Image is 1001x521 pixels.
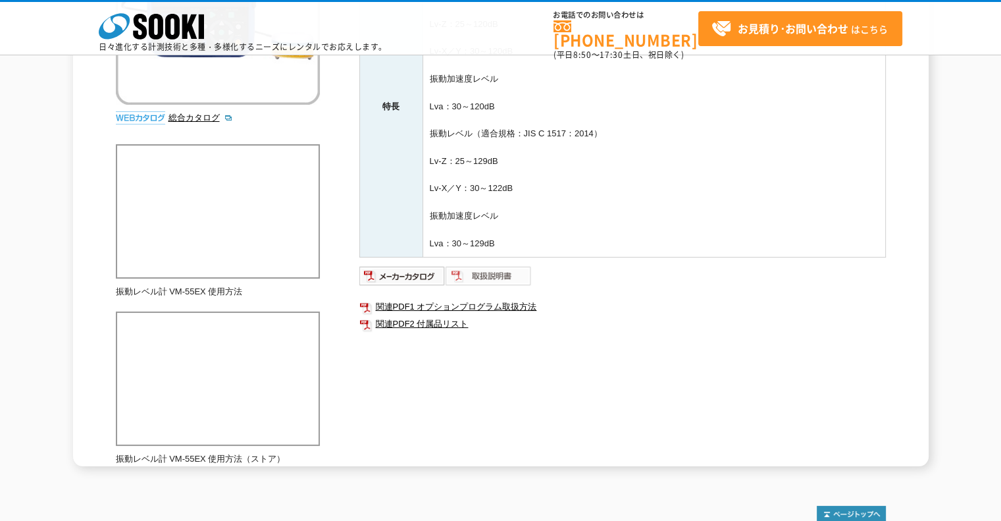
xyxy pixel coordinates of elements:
[359,315,886,333] a: 関連PDF2 付属品リスト
[359,275,446,285] a: メーカーカタログ
[711,19,888,39] span: はこちら
[359,298,886,315] a: 関連PDF1 オプションプログラム取扱方法
[446,275,532,285] a: 取扱説明書
[698,11,902,46] a: お見積り･お問い合わせはこちら
[553,49,684,61] span: (平日 ～ 土日、祝日除く)
[553,11,698,19] span: お電話でのお問い合わせは
[116,111,165,124] img: webカタログ
[99,43,387,51] p: 日々進化する計測技術と多種・多様化するニーズにレンタルでお応えします。
[738,20,848,36] strong: お見積り･お問い合わせ
[446,265,532,287] img: 取扱説明書
[359,265,446,287] img: メーカーカタログ
[600,49,623,61] span: 17:30
[168,113,233,123] a: 総合カタログ
[116,285,320,299] p: 振動レベル計 VM-55EX 使用方法
[553,20,698,47] a: [PHONE_NUMBER]
[116,452,320,466] p: 振動レベル計 VM-55EX 使用方法（ストア）
[573,49,592,61] span: 8:50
